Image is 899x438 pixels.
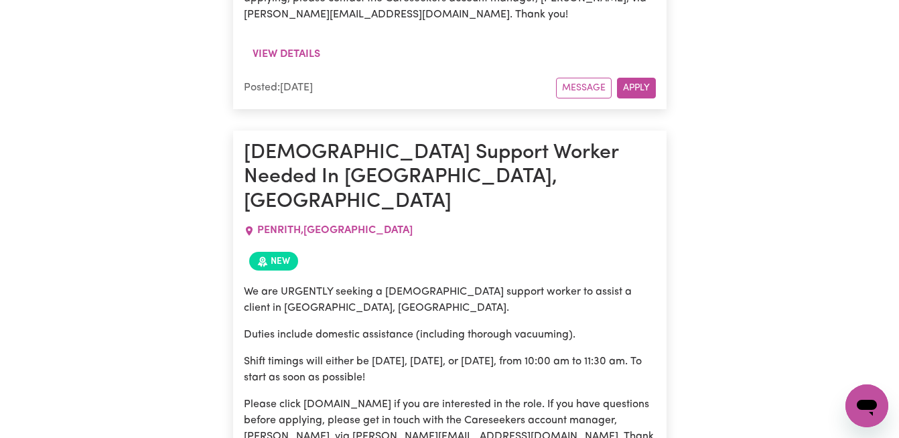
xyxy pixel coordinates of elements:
div: Posted: [DATE] [244,80,556,96]
span: PENRITH , [GEOGRAPHIC_DATA] [257,225,413,236]
p: Shift timings will either be [DATE], [DATE], or [DATE], from 10:00 am to 11:30 am. To start as so... [244,354,656,386]
button: View details [244,42,329,67]
p: We are URGENTLY seeking a [DEMOGRAPHIC_DATA] support worker to assist a client in [GEOGRAPHIC_DAT... [244,284,656,316]
h1: [DEMOGRAPHIC_DATA] Support Worker Needed In [GEOGRAPHIC_DATA], [GEOGRAPHIC_DATA] [244,141,656,214]
span: Job posted within the last 30 days [249,252,298,271]
button: Apply for this job [617,78,656,98]
iframe: Button to launch messaging window, conversation in progress [845,384,888,427]
p: Duties include domestic assistance (including thorough vacuuming). [244,327,656,343]
button: Message [556,78,612,98]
